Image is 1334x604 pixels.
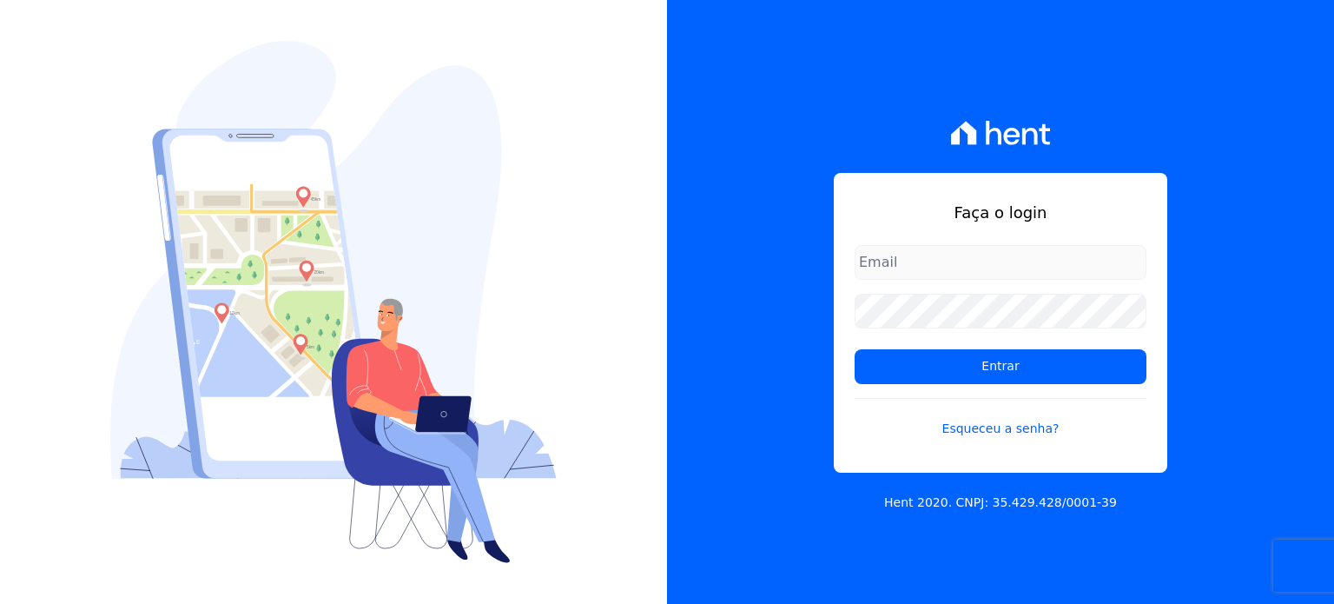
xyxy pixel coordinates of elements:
[855,398,1146,438] a: Esqueceu a senha?
[855,349,1146,384] input: Entrar
[855,245,1146,280] input: Email
[884,494,1117,512] p: Hent 2020. CNPJ: 35.429.428/0001-39
[110,41,557,563] img: Login
[855,201,1146,224] h1: Faça o login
